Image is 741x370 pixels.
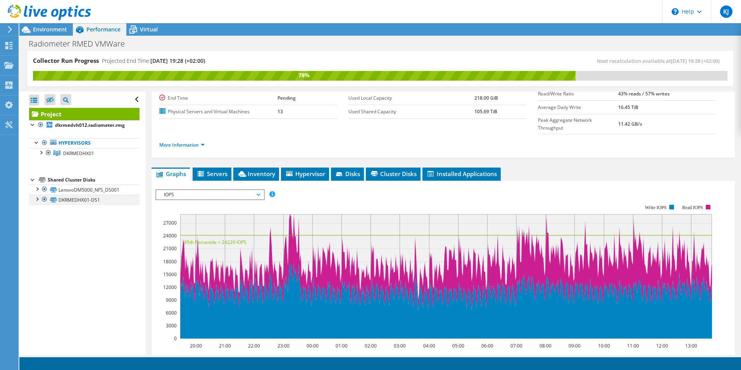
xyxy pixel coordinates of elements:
a: DKRMEDHX01 [29,148,140,158]
text: 02:00 [364,342,376,349]
span: Inventory [237,170,275,178]
text: 07:00 [510,342,522,349]
b: 16.45 TiB [618,104,638,111]
a: LenovoDM5000_NFS_DS001 [29,185,140,195]
text: 05:00 [452,342,464,349]
svg: \n [672,8,679,15]
text: 22:00 [248,342,260,349]
text: 23:00 [277,342,289,349]
span: Graphs [155,170,186,178]
span: Performance [86,26,121,33]
b: 105.69 TiB [474,108,497,115]
span: KJ [720,5,732,18]
text: 03:00 [393,342,405,349]
span: Virtual [140,26,158,33]
text: 01:00 [335,342,347,349]
text: Read IOPS [682,205,703,210]
b: dkrmedvh012.radiometer.rmg [55,122,125,128]
text: 15000 [163,271,177,278]
label: Peak Aggregate Network Throughput [538,116,619,132]
text: 95th Percentile = 24229 IOPS [184,239,246,246]
div: Shared Cluster Disks [48,175,140,185]
text: 00:00 [306,342,318,349]
a: DKRMEDHX01-DS1 [29,195,140,205]
text: 09:00 [568,342,580,349]
label: End Time [159,94,277,102]
span: Disks [335,170,360,178]
text: 12:00 [656,342,668,349]
a: dkrmedvh012.radiometer.rmg [29,120,140,130]
b: 13 [277,108,283,115]
b: 218.00 GiB [474,95,498,101]
b: 43% reads / 57% writes [618,90,670,97]
span: IOPS [160,190,260,199]
text: 20:00 [190,342,202,349]
a: Hypervisors [29,138,140,148]
text: 08:00 [539,342,551,349]
text: 18000 [163,258,177,265]
text: 24000 [163,232,177,239]
span: Installed Applications [426,170,497,178]
text: 06:00 [481,342,493,349]
label: Read/Write Ratio [538,90,619,98]
text: 0 [174,335,177,342]
text: 10:00 [598,342,610,349]
text: 04:00 [423,342,435,349]
text: 6000 [166,309,177,316]
text: Write IOPS [645,205,667,210]
a: More Information [159,142,205,148]
label: Physical Servers and Virtual Machines [159,108,277,116]
text: 11:00 [627,342,639,349]
span: Servers [196,170,227,178]
span: [DATE] 19:28 (+02:00) [671,57,720,64]
a: Project [29,108,140,120]
text: 13:00 [685,342,697,349]
text: 21000 [163,245,177,252]
label: Used Local Capacity [348,94,474,102]
span: Hypervisor [285,170,325,178]
text: 9000 [166,297,177,303]
label: Used Shared Capacity [348,108,474,116]
text: 3000 [166,322,177,329]
span: [DATE] 19:28 (+02:00) [150,57,205,64]
text: 21:00 [219,342,231,349]
span: DKRMEDHX01 [63,150,94,157]
b: 11.42 GB/s [618,121,642,127]
h4: Projected End Time: [102,57,205,65]
div: 78% [33,71,576,80]
h1: Radiometer RMED VMWare [25,40,137,48]
span: Next recalculation available at [597,57,724,64]
span: Environment [33,26,67,33]
text: 12000 [163,284,177,290]
b: Pending [277,95,296,101]
text: 27000 [163,220,177,226]
label: Average Daily Write [538,104,619,111]
span: Cluster Disks [370,170,417,178]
